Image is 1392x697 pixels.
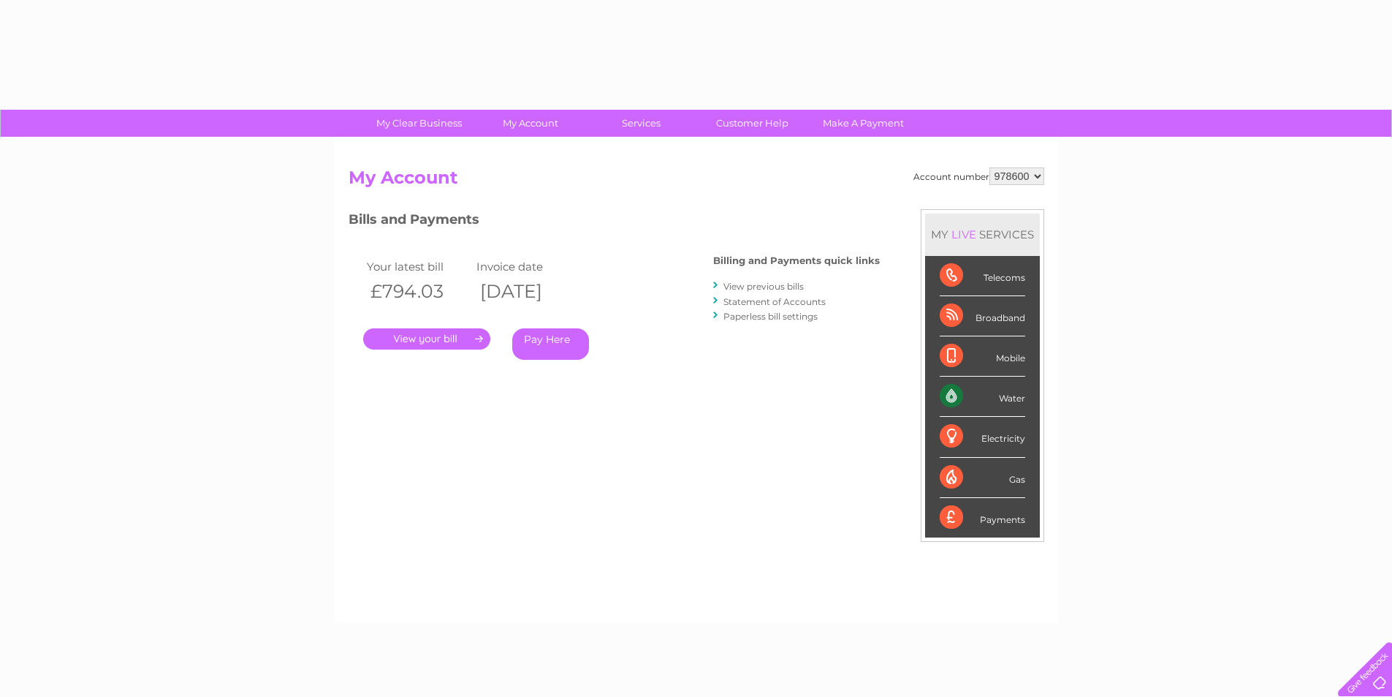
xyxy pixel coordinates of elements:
[940,417,1025,457] div: Electricity
[940,377,1025,417] div: Water
[470,110,590,137] a: My Account
[473,276,582,306] th: [DATE]
[925,214,1040,255] div: MY SERVICES
[723,296,826,307] a: Statement of Accounts
[473,257,582,276] td: Invoice date
[512,328,589,360] a: Pay Here
[363,328,490,350] a: .
[581,110,701,137] a: Services
[359,110,479,137] a: My Clear Business
[940,296,1025,336] div: Broadband
[363,257,473,276] td: Your latest bill
[349,209,880,235] h3: Bills and Payments
[692,110,813,137] a: Customer Help
[940,498,1025,538] div: Payments
[940,256,1025,296] div: Telecoms
[349,167,1044,195] h2: My Account
[803,110,924,137] a: Make A Payment
[940,458,1025,498] div: Gas
[948,227,979,241] div: LIVE
[940,336,1025,377] div: Mobile
[723,281,804,292] a: View previous bills
[363,276,473,306] th: £794.03
[913,167,1044,185] div: Account number
[713,255,880,266] h4: Billing and Payments quick links
[723,311,818,322] a: Paperless bill settings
